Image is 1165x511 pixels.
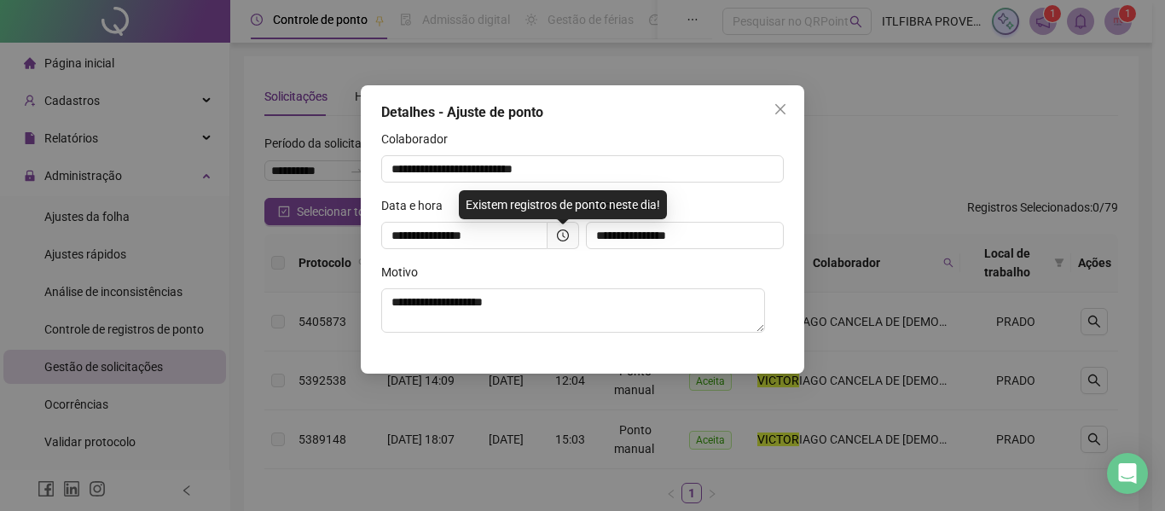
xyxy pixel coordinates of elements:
label: Motivo [381,263,429,282]
span: close [774,102,787,116]
label: Colaborador [381,130,459,148]
label: Data e hora [381,196,454,215]
div: Existem registros de ponto neste dia! [459,190,667,219]
span: clock-circle [557,229,569,241]
div: Detalhes - Ajuste de ponto [381,102,784,123]
button: Close [767,96,794,123]
div: Open Intercom Messenger [1107,453,1148,494]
